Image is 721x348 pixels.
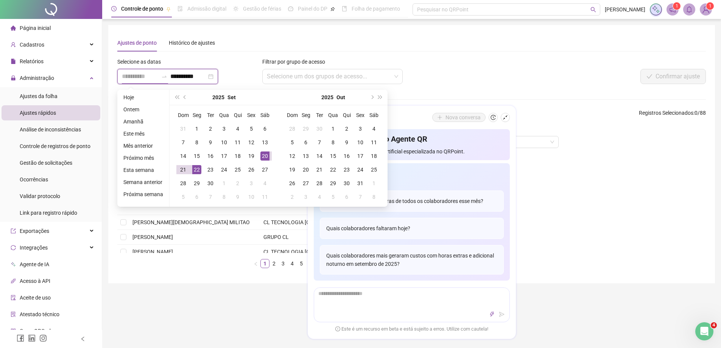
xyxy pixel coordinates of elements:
td: 2025-11-08 [367,190,381,204]
div: Qual a média de horas extras de todos os colaboradores esse mês? [320,190,504,212]
a: 6 [306,259,315,268]
span: GRUPO CL [263,234,289,240]
td: 2025-10-01 [217,176,231,190]
th: Seg [299,108,313,122]
button: prev-year [181,90,189,105]
td: 2025-10-10 [353,136,367,149]
button: send [497,310,506,319]
th: Ter [313,108,326,122]
button: next-year [368,90,376,105]
span: : 0 / 88 [639,109,706,121]
div: 3 [301,192,310,201]
td: 2025-09-12 [244,136,258,149]
div: 29 [301,124,310,133]
div: 23 [342,165,351,174]
td: 2025-10-17 [353,149,367,163]
span: Este é um recurso em beta e está sujeito a erros. Utilize com cautela! [335,325,488,333]
td: 2025-10-11 [367,136,381,149]
td: 2025-10-09 [231,190,244,204]
td: 2025-11-03 [299,190,313,204]
div: 30 [315,124,324,133]
td: 2025-09-05 [244,122,258,136]
div: 16 [206,151,215,161]
div: 9 [342,138,351,147]
div: 15 [329,151,338,161]
span: Página inicial [20,25,51,31]
div: 24 [356,165,365,174]
span: thunderbolt [489,312,495,317]
div: 26 [288,179,297,188]
span: linkedin [28,334,36,342]
span: left [80,336,86,342]
td: 2025-09-01 [190,122,204,136]
li: Mês anterior [120,141,166,150]
span: Cadastros [20,42,44,48]
td: 2025-09-26 [244,163,258,176]
div: 16 [342,151,351,161]
td: 2025-10-03 [244,176,258,190]
div: 25 [369,165,378,174]
span: history [491,115,496,120]
span: Dados do seu DP [320,178,504,186]
td: 2025-10-14 [313,149,326,163]
span: left [254,262,258,266]
span: bell [686,6,693,13]
td: 2025-09-07 [176,136,190,149]
div: 8 [369,192,378,201]
td: 2025-09-13 [258,136,272,149]
td: 2025-10-28 [313,176,326,190]
div: 3 [247,179,256,188]
div: 3 [220,124,229,133]
td: 2025-10-08 [217,190,231,204]
th: Qui [231,108,244,122]
div: 19 [247,151,256,161]
td: 2025-09-17 [217,149,231,163]
div: 30 [206,179,215,188]
span: Agente de IA [20,261,49,267]
div: 4 [315,192,324,201]
td: 2025-10-22 [326,163,340,176]
div: 2 [288,192,297,201]
th: Dom [285,108,299,122]
td: 2025-10-20 [299,163,313,176]
div: 7 [179,138,188,147]
li: 5 [297,259,306,268]
span: book [342,6,347,11]
td: 2025-09-10 [217,136,231,149]
span: pushpin [330,7,335,11]
td: 2025-10-11 [258,190,272,204]
div: 1 [220,179,229,188]
div: 11 [260,192,269,201]
span: clock-circle [111,6,117,11]
td: 2025-09-06 [258,122,272,136]
span: CL TECNOLOGIA [GEOGRAPHIC_DATA] [263,219,356,225]
li: Próxima semana [120,190,166,199]
label: Selecione as datas [117,58,166,66]
div: 1 [369,179,378,188]
td: 2025-09-25 [231,163,244,176]
td: 2025-10-29 [326,176,340,190]
td: 2025-08-31 [176,122,190,136]
div: 2 [233,179,242,188]
button: year panel [321,90,333,105]
div: 6 [192,192,201,201]
td: 2025-09-15 [190,149,204,163]
div: 10 [356,138,365,147]
span: Registros Selecionados [639,110,693,116]
span: exclamation-circle [335,326,340,331]
div: 25 [233,165,242,174]
td: 2025-09-22 [190,163,204,176]
span: Ajustes da folha [20,93,58,99]
td: 2025-09-28 [285,122,299,136]
span: Ajustes rápidos [20,110,56,116]
td: 2025-10-07 [313,136,326,149]
span: Gestão de férias [243,6,281,12]
div: 8 [220,192,229,201]
div: 31 [179,124,188,133]
td: 2025-10-16 [340,149,353,163]
span: file [11,59,16,64]
span: pushpin [166,7,171,11]
button: Confirmar ajuste [640,69,706,84]
li: 2 [269,259,279,268]
span: Folha de pagamento [352,6,400,12]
